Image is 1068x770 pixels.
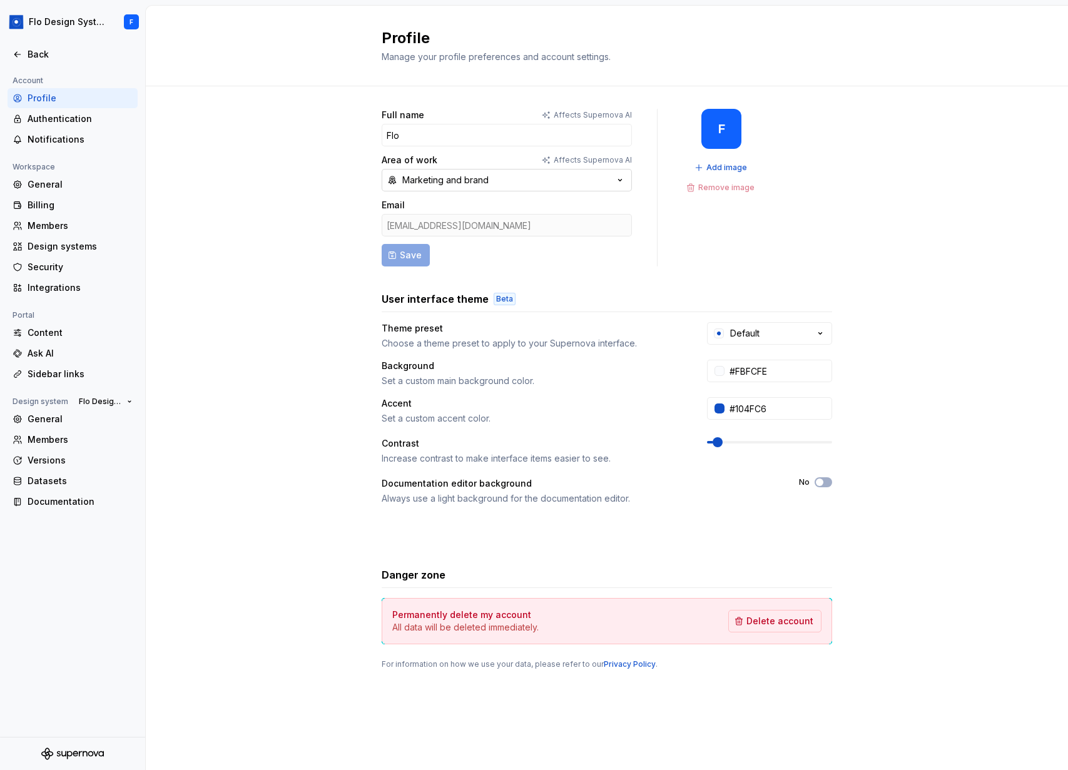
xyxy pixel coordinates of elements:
[392,609,531,621] h4: Permanently delete my account
[725,397,832,420] input: #104FC6
[8,88,138,108] a: Profile
[8,409,138,429] a: General
[8,471,138,491] a: Datasets
[28,454,133,467] div: Versions
[8,175,138,195] a: General
[382,452,684,465] div: Increase contrast to make interface items easier to see.
[8,257,138,277] a: Security
[494,293,516,305] div: Beta
[382,199,405,211] label: Email
[8,308,39,323] div: Portal
[8,394,73,409] div: Design system
[8,278,138,298] a: Integrations
[554,155,632,165] p: Affects Supernova AI
[8,492,138,512] a: Documentation
[28,92,133,104] div: Profile
[29,16,109,28] div: Flo Design System
[554,110,632,120] p: Affects Supernova AI
[604,659,656,669] a: Privacy Policy
[8,236,138,256] a: Design systems
[382,360,684,372] div: Background
[130,17,133,27] div: F
[9,14,24,29] img: 049812b6-2877-400d-9dc9-987621144c16.png
[402,174,489,186] div: Marketing and brand
[8,109,138,129] a: Authentication
[3,8,143,36] button: Flo Design SystemF
[28,368,133,380] div: Sidebar links
[728,610,821,632] button: Delete account
[382,154,437,166] label: Area of work
[725,360,832,382] input: #FFFFFF
[28,413,133,425] div: General
[707,322,832,345] button: Default
[28,133,133,146] div: Notifications
[382,109,424,121] label: Full name
[28,178,133,191] div: General
[28,199,133,211] div: Billing
[382,492,776,505] div: Always use a light background for the documentation editor.
[382,28,817,48] h2: Profile
[382,567,445,582] h3: Danger zone
[382,337,684,350] div: Choose a theme preset to apply to your Supernova interface.
[799,477,810,487] label: No
[28,281,133,294] div: Integrations
[382,397,684,410] div: Accent
[382,51,611,62] span: Manage your profile preferences and account settings.
[8,44,138,64] a: Back
[382,412,684,425] div: Set a custom accent color.
[718,124,725,134] div: F
[28,475,133,487] div: Datasets
[8,129,138,149] a: Notifications
[28,495,133,508] div: Documentation
[8,195,138,215] a: Billing
[28,48,133,61] div: Back
[382,375,684,387] div: Set a custom main background color.
[28,433,133,446] div: Members
[706,163,747,173] span: Add image
[382,291,489,306] h3: User interface theme
[8,73,48,88] div: Account
[382,477,776,490] div: Documentation editor background
[28,220,133,232] div: Members
[28,240,133,253] div: Design systems
[691,159,753,176] button: Add image
[8,323,138,343] a: Content
[8,160,60,175] div: Workspace
[382,437,684,450] div: Contrast
[79,397,122,407] span: Flo Design System
[28,327,133,339] div: Content
[28,347,133,360] div: Ask AI
[28,261,133,273] div: Security
[8,216,138,236] a: Members
[8,343,138,363] a: Ask AI
[8,364,138,384] a: Sidebar links
[746,615,813,627] span: Delete account
[28,113,133,125] div: Authentication
[730,327,760,340] div: Default
[392,621,539,634] p: All data will be deleted immediately.
[8,430,138,450] a: Members
[41,747,104,760] svg: Supernova Logo
[382,322,684,335] div: Theme preset
[382,659,832,669] div: For information on how we use your data, please refer to our .
[8,450,138,470] a: Versions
